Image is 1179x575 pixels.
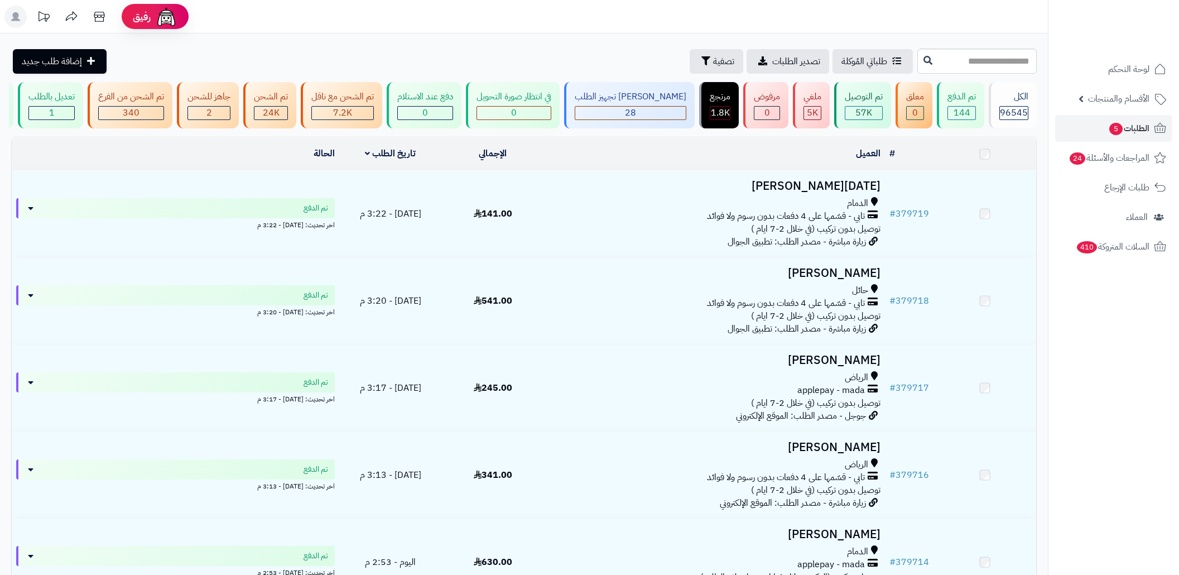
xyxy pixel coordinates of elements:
span: # [889,294,896,308]
span: العملاء [1126,209,1148,225]
span: زيارة مباشرة - مصدر الطلب: تطبيق الجوال [728,322,866,336]
span: # [889,468,896,482]
span: 141.00 [474,207,512,221]
span: طلبات الإرجاع [1104,180,1149,195]
a: ملغي 5K [791,82,832,128]
a: المراجعات والأسئلة24 [1055,145,1172,171]
span: 341.00 [474,468,512,482]
span: 24K [263,106,280,119]
span: الدمام [847,545,868,558]
div: 0 [907,107,923,119]
span: حائل [852,284,868,297]
span: تم الدفع [304,377,328,388]
span: 541.00 [474,294,512,308]
span: 5K [807,106,818,119]
h3: [DATE][PERSON_NAME] [548,180,880,193]
a: #379717 [889,381,929,395]
a: تم التوصيل 57K [832,82,893,128]
a: دفع عند الاستلام 0 [384,82,464,128]
a: لوحة التحكم [1055,56,1172,83]
span: 0 [422,106,428,119]
div: [PERSON_NAME] تجهيز الطلب [575,90,686,103]
div: جاهز للشحن [187,90,230,103]
span: 24 [1070,152,1085,165]
div: تم الشحن من الفرع [98,90,164,103]
a: السلات المتروكة410 [1055,233,1172,260]
div: مرتجع [710,90,730,103]
div: في انتظار صورة التحويل [477,90,551,103]
a: العملاء [1055,204,1172,231]
div: 28 [575,107,686,119]
span: 1 [49,106,55,119]
span: 57K [855,106,872,119]
div: 0 [477,107,551,119]
span: تم الدفع [304,550,328,562]
span: تصفية [713,55,734,68]
a: تم الشحن مع ناقل 7.2K [299,82,384,128]
span: السلات المتروكة [1076,239,1149,255]
span: 0 [511,106,517,119]
div: 144 [948,107,975,119]
span: 7.2K [333,106,352,119]
div: مرفوض [754,90,780,103]
span: 2 [206,106,212,119]
a: تم الدفع 144 [935,82,986,128]
span: الرياض [845,458,868,471]
div: 57046 [845,107,882,119]
span: [DATE] - 3:13 م [360,468,421,482]
a: تم الشحن من الفرع 340 [85,82,175,128]
span: applepay - mada [797,558,865,571]
div: تم الدفع [947,90,976,103]
div: تم الشحن [254,90,288,103]
img: ai-face.png [155,6,177,28]
a: #379716 [889,468,929,482]
a: تصدير الطلبات [747,49,829,74]
span: 340 [123,106,139,119]
span: جوجل - مصدر الطلب: الموقع الإلكتروني [736,409,866,423]
span: [DATE] - 3:20 م [360,294,421,308]
span: زيارة مباشرة - مصدر الطلب: الموقع الإلكتروني [720,496,866,510]
span: الدمام [847,197,868,210]
span: تابي - قسّمها على 4 دفعات بدون رسوم ولا فوائد [707,297,865,310]
div: 0 [754,107,779,119]
a: طلباتي المُوكلة [832,49,913,74]
a: #379719 [889,207,929,221]
span: 0 [912,106,918,119]
div: 1 [29,107,74,119]
h3: [PERSON_NAME] [548,354,880,367]
span: إضافة طلب جديد [22,55,82,68]
div: 24022 [254,107,287,119]
a: تم الشحن 24K [241,82,299,128]
div: تم الشحن مع ناقل [311,90,374,103]
a: #379714 [889,555,929,569]
div: 0 [398,107,453,119]
span: المراجعات والأسئلة [1069,150,1149,166]
div: اخر تحديث: [DATE] - 3:20 م [16,305,335,317]
span: زيارة مباشرة - مصدر الطلب: تطبيق الجوال [728,235,866,248]
div: 2 [188,107,230,119]
span: [DATE] - 3:22 م [360,207,421,221]
span: تم الدفع [304,464,328,475]
a: [PERSON_NAME] تجهيز الطلب 28 [562,82,697,128]
span: # [889,555,896,569]
div: اخر تحديث: [DATE] - 3:17 م [16,392,335,404]
span: الأقسام والمنتجات [1088,91,1149,107]
span: تم الدفع [304,290,328,301]
a: تحديثات المنصة [30,6,57,31]
a: العميل [856,147,880,160]
span: طلباتي المُوكلة [841,55,887,68]
a: جاهز للشحن 2 [175,82,241,128]
span: 630.00 [474,555,512,569]
span: الطلبات [1108,121,1149,136]
div: الكل [999,90,1028,103]
span: تابي - قسّمها على 4 دفعات بدون رسوم ولا فوائد [707,210,865,223]
a: تعديل بالطلب 1 [16,82,85,128]
span: [DATE] - 3:17 م [360,381,421,395]
h3: [PERSON_NAME] [548,528,880,541]
span: توصيل بدون تركيب (في خلال 2-7 ايام ) [751,309,880,323]
span: توصيل بدون تركيب (في خلال 2-7 ايام ) [751,483,880,497]
span: لوحة التحكم [1108,61,1149,77]
a: الإجمالي [479,147,507,160]
div: 4998 [804,107,821,119]
span: 28 [625,106,636,119]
